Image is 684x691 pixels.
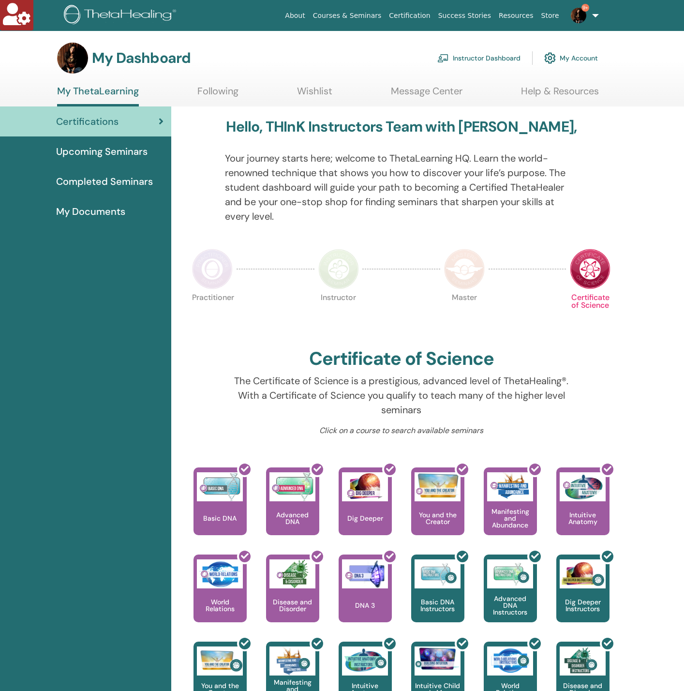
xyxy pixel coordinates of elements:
img: default.jpg [571,8,586,23]
img: default.jpg [57,43,88,74]
img: World Relations Instructors [487,646,533,676]
img: chalkboard-teacher.svg [437,54,449,62]
a: Resources [495,7,537,25]
span: My Documents [56,204,125,219]
a: Message Center [391,85,462,104]
img: Dig Deeper Instructors [560,559,606,588]
a: Manifesting and Abundance Manifesting and Abundance [484,467,537,555]
a: Following [197,85,238,104]
p: Dig Deeper [343,515,387,522]
img: Intuitive Anatomy Instructors [342,646,388,676]
p: Dig Deeper Instructors [556,599,610,612]
p: Basic DNA Instructors [411,599,464,612]
p: Disease and Disorder [266,599,319,612]
p: World Relations [193,599,247,612]
img: Disease and Disorder [269,559,315,588]
p: Your journey starts here; welcome to ThetaLearning HQ. Learn the world-renowned technique that sh... [225,151,578,224]
img: You and the Creator Instructors [197,646,243,676]
p: The Certificate of Science is a prestigious, advanced level of ThetaHealing®. With a Certificate ... [225,374,578,417]
p: Manifesting and Abundance [484,508,537,528]
a: Advanced DNA Instructors Advanced DNA Instructors [484,555,537,642]
img: Dig Deeper [342,472,388,501]
a: Certification [385,7,434,25]
a: Help & Resources [521,85,599,104]
a: You and the Creator You and the Creator [411,467,464,555]
h3: My Dashboard [92,49,191,67]
img: logo.png [64,5,179,27]
a: Success Stories [434,7,495,25]
img: Basic DNA [197,472,243,501]
p: You and the Creator [411,511,464,525]
img: Certificate of Science [570,249,610,289]
a: Intuitive Anatomy Intuitive Anatomy [556,467,610,555]
h3: Hello, THInK Instructors Team with [PERSON_NAME], [226,118,577,135]
span: Certifications [56,114,119,129]
a: My Account [544,47,598,69]
span: Upcoming Seminars [56,144,148,159]
a: Store [537,7,563,25]
img: Instructor [318,249,359,289]
a: Advanced DNA Advanced DNA [266,467,319,555]
p: Instructor [318,294,359,334]
img: DNA 3 [342,559,388,588]
a: About [281,7,309,25]
img: Basic DNA Instructors [415,559,461,588]
span: 9+ [581,4,589,12]
img: Intuitive Anatomy [560,472,606,501]
a: My ThetaLearning [57,85,139,106]
a: Basic DNA Basic DNA [193,467,247,555]
img: cog.svg [544,50,556,66]
a: DNA 3 DNA 3 [339,555,392,642]
img: Practitioner [192,249,233,289]
p: Advanced DNA [266,511,319,525]
span: Completed Seminars [56,174,153,189]
a: Disease and Disorder Disease and Disorder [266,555,319,642]
p: Advanced DNA Instructors [484,595,537,616]
img: Manifesting and Abundance [487,472,533,501]
a: Dig Deeper Instructors Dig Deeper Instructors [556,555,610,642]
p: Certificate of Science [570,294,610,334]
p: Intuitive Anatomy [556,511,610,525]
img: Disease and Disorder Instructors [560,646,606,676]
img: Advanced DNA Instructors [487,559,533,588]
a: Dig Deeper Dig Deeper [339,467,392,555]
a: Courses & Seminars [309,7,386,25]
p: Master [444,294,485,334]
h2: Certificate of Science [309,348,494,370]
a: Wishlist [297,85,332,104]
a: Basic DNA Instructors Basic DNA Instructors [411,555,464,642]
a: World Relations World Relations [193,555,247,642]
p: Practitioner [192,294,233,334]
img: Advanced DNA [269,472,315,501]
p: Click on a course to search available seminars [225,425,578,436]
img: World Relations [197,559,243,588]
img: You and the Creator [415,472,461,499]
img: Master [444,249,485,289]
img: Manifesting and Abundance Instructors [269,646,315,676]
img: Intuitive Child In Me Instructors [415,646,461,670]
a: Instructor Dashboard [437,47,520,69]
